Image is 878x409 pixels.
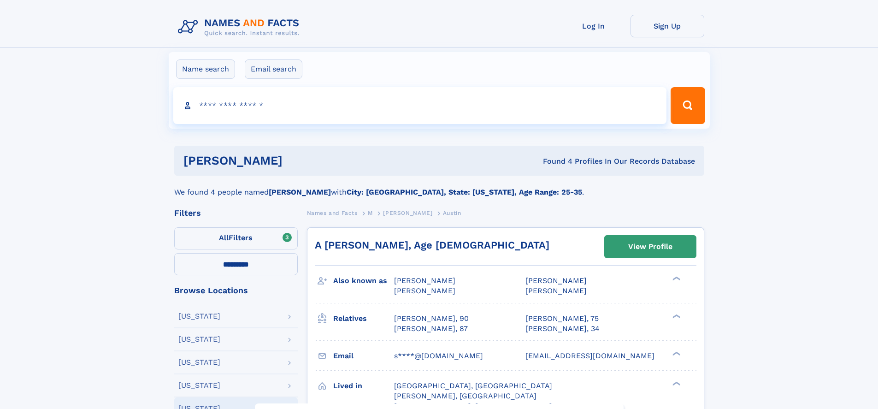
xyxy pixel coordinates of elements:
[670,380,681,386] div: ❯
[368,207,373,219] a: M
[174,176,704,198] div: We found 4 people named with .
[219,233,229,242] span: All
[333,273,394,289] h3: Also known as
[628,236,672,257] div: View Profile
[176,59,235,79] label: Name search
[443,210,461,216] span: Austin
[269,188,331,196] b: [PERSON_NAME]
[383,210,432,216] span: [PERSON_NAME]
[670,313,681,319] div: ❯
[525,314,599,324] a: [PERSON_NAME], 75
[174,209,298,217] div: Filters
[173,87,667,124] input: search input
[670,350,681,356] div: ❯
[394,391,536,400] span: [PERSON_NAME], [GEOGRAPHIC_DATA]
[307,207,358,219] a: Names and Facts
[557,15,631,37] a: Log In
[333,311,394,326] h3: Relatives
[178,313,220,320] div: [US_STATE]
[525,276,587,285] span: [PERSON_NAME]
[183,155,413,166] h1: [PERSON_NAME]
[671,87,705,124] button: Search Button
[333,348,394,364] h3: Email
[178,382,220,389] div: [US_STATE]
[412,156,695,166] div: Found 4 Profiles In Our Records Database
[174,15,307,40] img: Logo Names and Facts
[178,359,220,366] div: [US_STATE]
[394,314,469,324] a: [PERSON_NAME], 90
[347,188,582,196] b: City: [GEOGRAPHIC_DATA], State: [US_STATE], Age Range: 25-35
[394,381,552,390] span: [GEOGRAPHIC_DATA], [GEOGRAPHIC_DATA]
[178,336,220,343] div: [US_STATE]
[394,276,455,285] span: [PERSON_NAME]
[174,227,298,249] label: Filters
[315,239,549,251] a: A [PERSON_NAME], Age [DEMOGRAPHIC_DATA]
[394,286,455,295] span: [PERSON_NAME]
[525,286,587,295] span: [PERSON_NAME]
[245,59,302,79] label: Email search
[368,210,373,216] span: M
[383,207,432,219] a: [PERSON_NAME]
[525,351,654,360] span: [EMAIL_ADDRESS][DOMAIN_NAME]
[174,286,298,295] div: Browse Locations
[605,236,696,258] a: View Profile
[525,324,600,334] a: [PERSON_NAME], 34
[394,324,468,334] a: [PERSON_NAME], 87
[333,378,394,394] h3: Lived in
[670,276,681,282] div: ❯
[631,15,704,37] a: Sign Up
